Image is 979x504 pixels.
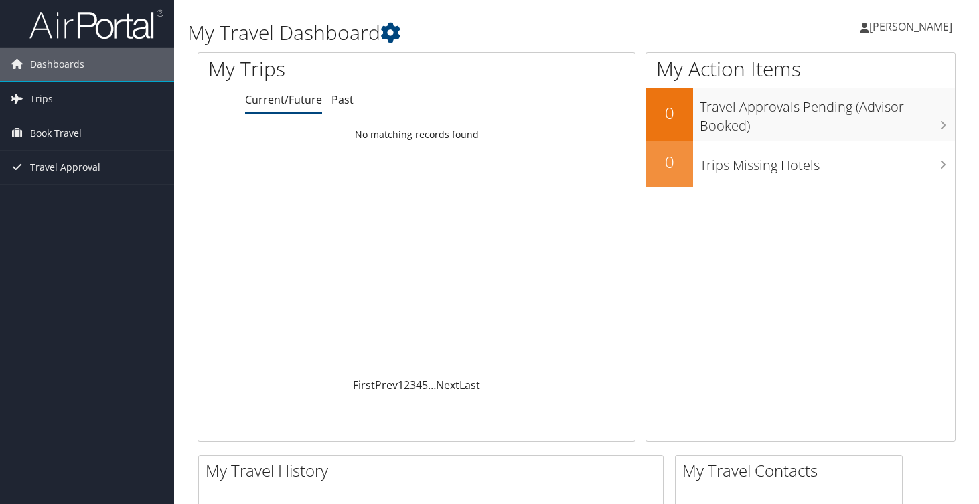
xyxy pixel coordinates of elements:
a: [PERSON_NAME] [860,7,966,47]
a: First [353,377,375,392]
h2: My Travel History [206,459,663,482]
a: 0Travel Approvals Pending (Advisor Booked) [646,88,955,140]
a: Prev [375,377,398,392]
h2: 0 [646,151,693,173]
h3: Travel Approvals Pending (Advisor Booked) [700,91,955,135]
span: Trips [30,82,53,116]
h3: Trips Missing Hotels [700,149,955,175]
a: 0Trips Missing Hotels [646,141,955,187]
a: Past [331,92,354,107]
img: airportal-logo.png [29,9,163,40]
span: [PERSON_NAME] [869,19,952,34]
a: 5 [422,377,428,392]
a: 2 [404,377,410,392]
h2: 0 [646,102,693,124]
a: 4 [416,377,422,392]
span: … [428,377,436,392]
a: Next [436,377,459,392]
a: Last [459,377,480,392]
h1: My Trips [208,55,443,83]
td: No matching records found [198,122,635,147]
h1: My Action Items [646,55,955,83]
span: Book Travel [30,116,82,150]
a: 3 [410,377,416,392]
h2: My Travel Contacts [682,459,902,482]
h1: My Travel Dashboard [187,19,706,47]
a: Current/Future [245,92,322,107]
span: Dashboards [30,48,84,81]
span: Travel Approval [30,151,100,184]
a: 1 [398,377,404,392]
